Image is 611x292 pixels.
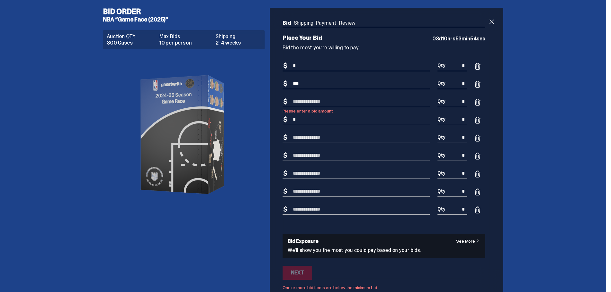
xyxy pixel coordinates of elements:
[283,284,377,291] p: One or more bid items are below the minimum bid
[103,17,270,22] h5: NBA “Game Face (2025)”
[437,63,445,68] span: Qty
[456,239,483,243] a: See More
[159,40,212,46] dd: 10 per person
[283,152,287,159] span: $
[437,99,445,104] span: Qty
[432,36,485,41] p: d hrs min sec
[455,35,462,42] span: 53
[283,45,485,50] p: Bid the most you’re willing to pay.
[442,35,447,42] span: 10
[107,34,156,39] dt: Auction QTY
[283,206,287,213] span: $
[437,153,445,157] span: Qty
[216,34,261,39] dt: Shipping
[159,34,212,39] dt: Max Bids
[437,117,445,121] span: Qty
[103,8,270,15] h4: Bid Order
[288,239,480,244] h6: Bid Exposure
[120,54,248,215] img: product image
[432,35,439,42] span: 03
[283,80,287,87] span: $
[288,248,480,253] p: We’ll show you the most you could pay based on your bids.
[437,189,445,193] span: Qty
[283,20,291,26] a: Bid
[283,63,287,69] span: $
[283,188,287,195] span: $
[437,81,445,86] span: Qty
[283,107,430,115] p: Please enter a bid amount
[470,35,477,42] span: 54
[283,134,287,141] span: $
[216,40,261,46] dd: 2-4 weeks
[283,116,287,123] span: $
[437,171,445,175] span: Qty
[283,266,312,280] button: Next
[107,40,156,46] dd: 300 Cases
[291,270,304,275] div: Next
[283,98,287,105] span: $
[283,170,287,177] span: $
[437,207,445,211] span: Qty
[283,35,432,41] p: Place Your Bid
[437,135,445,139] span: Qty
